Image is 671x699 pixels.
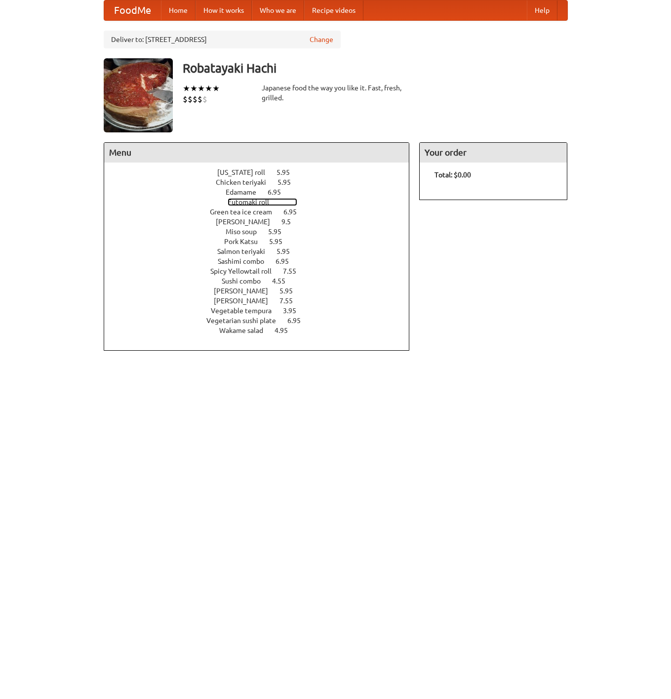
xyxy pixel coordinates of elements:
span: 3.95 [283,307,306,315]
a: Who we are [252,0,304,20]
span: 5.95 [268,228,291,236]
span: Miso soup [226,228,267,236]
a: Home [161,0,196,20]
a: Sushi combo 4.55 [222,277,304,285]
span: 6.95 [283,208,307,216]
span: Vegetarian sushi plate [206,317,286,325]
span: [PERSON_NAME] [216,218,280,226]
span: 5.95 [277,178,301,186]
li: $ [193,94,197,105]
span: 5.95 [269,238,292,246]
a: Miso soup 5.95 [226,228,300,236]
a: Change [310,35,333,44]
div: Deliver to: [STREET_ADDRESS] [104,31,341,48]
img: angular.jpg [104,58,173,132]
span: Sashimi combo [218,257,274,265]
li: ★ [183,83,190,94]
span: Salmon teriyaki [217,247,275,255]
a: Edamame 6.95 [226,188,299,196]
span: 5.95 [276,168,300,176]
a: Wakame salad 4.95 [219,327,306,334]
span: [US_STATE] roll [217,168,275,176]
span: Pork Katsu [224,238,268,246]
span: Spicy Yellowtail roll [210,267,281,275]
li: ★ [205,83,212,94]
span: 7.55 [279,297,303,305]
span: Vegetable tempura [211,307,281,315]
h4: Menu [104,143,409,163]
a: Salmon teriyaki 5.95 [217,247,308,255]
li: $ [197,94,202,105]
a: Green tea ice cream 6.95 [210,208,315,216]
span: [PERSON_NAME] [214,287,278,295]
a: How it works [196,0,252,20]
span: 4.95 [275,327,298,334]
a: FoodMe [104,0,161,20]
span: 5.95 [276,247,300,255]
a: Vegetable tempura 3.95 [211,307,315,315]
span: Futomaki roll [228,198,279,206]
span: 9.5 [281,218,301,226]
a: Recipe videos [304,0,363,20]
li: ★ [197,83,205,94]
b: Total: $0.00 [434,171,471,179]
span: 4.55 [272,277,295,285]
li: $ [202,94,207,105]
a: Help [527,0,557,20]
span: Sushi combo [222,277,271,285]
span: 5.95 [279,287,303,295]
span: 7.55 [283,267,306,275]
a: [PERSON_NAME] 7.55 [214,297,311,305]
a: [PERSON_NAME] 5.95 [214,287,311,295]
a: Spicy Yellowtail roll 7.55 [210,267,315,275]
span: Chicken teriyaki [216,178,276,186]
li: $ [188,94,193,105]
a: Futomaki roll [228,198,297,206]
li: ★ [212,83,220,94]
span: 6.95 [287,317,311,325]
span: Edamame [226,188,266,196]
h3: Robatayaki Hachi [183,58,568,78]
span: [PERSON_NAME] [214,297,278,305]
span: Wakame salad [219,327,273,334]
a: [US_STATE] roll 5.95 [217,168,308,176]
a: Pork Katsu 5.95 [224,238,301,246]
li: $ [183,94,188,105]
span: 6.95 [268,188,291,196]
a: [PERSON_NAME] 9.5 [216,218,309,226]
span: Green tea ice cream [210,208,282,216]
li: ★ [190,83,197,94]
div: Japanese food the way you like it. Fast, fresh, grilled. [262,83,410,103]
a: Vegetarian sushi plate 6.95 [206,317,319,325]
h4: Your order [420,143,567,163]
span: 6.95 [276,257,299,265]
a: Sashimi combo 6.95 [218,257,307,265]
a: Chicken teriyaki 5.95 [216,178,309,186]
